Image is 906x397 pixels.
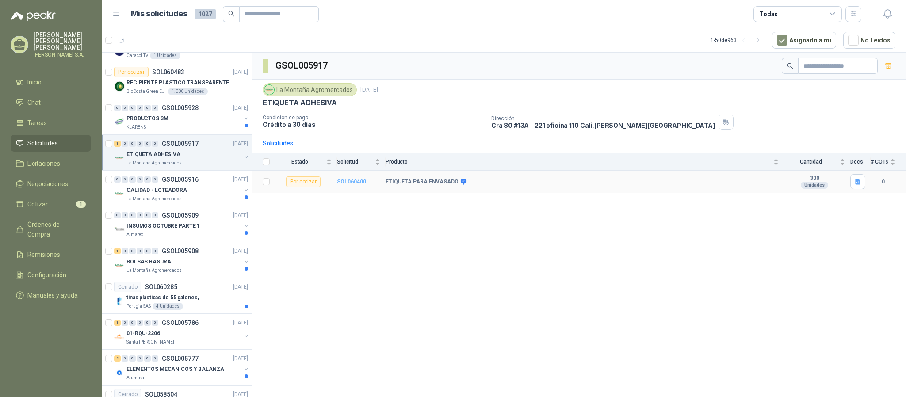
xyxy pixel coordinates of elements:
th: Cantidad [784,153,850,171]
p: SOL060483 [152,69,184,75]
a: Por cotizarSOL060483[DATE] Company LogoRECIPIENTE PLASTICO TRANSPARENTE 500 MLBioCosta Green Ener... [102,63,252,99]
p: [DATE] [233,104,248,112]
div: 0 [152,320,158,326]
p: ELEMENTOS MECANICOS Y BALANZA [126,365,224,374]
a: CerradoSOL060285[DATE] Company Logotinas plásticas de 55 galones,Perugia SAS4 Unidades [102,278,252,314]
div: 0 [114,176,121,183]
p: La Montaña Agromercados [126,195,182,202]
a: Remisiones [11,246,91,263]
p: GSOL005777 [162,355,199,362]
th: # COTs [871,153,906,171]
div: 1 [114,320,121,326]
p: CALIDAD - LOTEADORA [126,186,187,195]
img: Company Logo [264,85,274,95]
div: 0 [152,176,158,183]
a: 1 0 0 0 0 0 GSOL005786[DATE] Company Logo01-RQU-2206Santa [PERSON_NAME] [114,317,250,346]
div: 0 [114,105,121,111]
div: 0 [129,320,136,326]
div: 1.000 Unidades [168,88,208,95]
div: 0 [129,248,136,254]
p: [PERSON_NAME] S.A. [34,52,91,57]
span: Chat [27,98,41,107]
th: Estado [275,153,337,171]
img: Company Logo [114,296,125,306]
a: 0 0 0 0 0 0 GSOL005928[DATE] Company LogoPRODUCTOS 3MKLARENS [114,103,250,131]
a: Órdenes de Compra [11,216,91,243]
div: 0 [144,320,151,326]
p: [DATE] [233,283,248,291]
a: 2 0 0 0 0 0 GSOL005777[DATE] Company LogoELEMENTOS MECANICOS Y BALANZAAlumina [114,353,250,382]
p: [DATE] [233,211,248,220]
img: Company Logo [114,367,125,378]
p: GSOL005928 [162,105,199,111]
div: 1 Unidades [150,52,180,59]
p: SOL060285 [145,284,177,290]
p: Condición de pago [263,115,484,121]
p: BioCosta Green Energy S.A.S [126,88,166,95]
span: 1 [76,201,86,208]
p: Crédito a 30 días [263,121,484,128]
img: Company Logo [114,188,125,199]
div: 0 [144,212,151,218]
p: PRODUCTOS 3M [126,115,168,123]
th: Solicitud [337,153,386,171]
img: Company Logo [114,332,125,342]
span: Cotizar [27,199,48,209]
span: Configuración [27,270,66,280]
p: KLARENS [126,124,146,131]
div: 0 [122,141,128,147]
span: Cantidad [784,159,838,165]
span: Inicio [27,77,42,87]
h1: Mis solicitudes [131,8,187,20]
div: 0 [114,212,121,218]
div: 0 [152,355,158,362]
span: Manuales y ayuda [27,290,78,300]
div: 0 [122,176,128,183]
div: 0 [129,355,136,362]
img: Company Logo [114,260,125,271]
span: Solicitudes [27,138,58,148]
p: Santa [PERSON_NAME] [126,339,174,346]
span: Tareas [27,118,47,128]
p: [DATE] [233,319,248,327]
img: Logo peakr [11,11,56,21]
a: SOL060400 [337,179,366,185]
p: Alumina [126,374,144,382]
span: Producto [386,159,772,165]
div: 0 [137,248,143,254]
div: 0 [122,248,128,254]
p: ETIQUETA ADHESIVA [263,98,337,107]
b: ETIQUETA PARA ENVASADO [386,179,459,186]
p: [DATE] [233,68,248,76]
img: Company Logo [114,153,125,163]
div: Cerrado [114,282,141,292]
p: [DATE] [233,140,248,148]
a: Solicitudes [11,135,91,152]
p: RECIPIENTE PLASTICO TRANSPARENTE 500 ML [126,79,237,87]
div: 0 [129,105,136,111]
p: INSUMOS OCTUBRE PARTE 1 [126,222,200,230]
div: 0 [152,105,158,111]
p: tinas plásticas de 55 galones, [126,294,199,302]
div: 1 [114,248,121,254]
div: 0 [137,320,143,326]
th: Producto [386,153,784,171]
div: 0 [144,141,151,147]
p: GSOL005917 [162,141,199,147]
b: 300 [784,175,845,182]
p: [DATE] [233,247,248,256]
a: Manuales y ayuda [11,287,91,304]
div: 0 [144,176,151,183]
a: Chat [11,94,91,111]
div: 0 [122,105,128,111]
a: Cotizar1 [11,196,91,213]
p: ETIQUETA ADHESIVA [126,150,180,159]
a: Tareas [11,115,91,131]
span: Negociaciones [27,179,68,189]
div: Por cotizar [114,67,149,77]
div: 0 [129,212,136,218]
img: Company Logo [114,117,125,127]
div: 0 [129,176,136,183]
p: [DATE] [233,176,248,184]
